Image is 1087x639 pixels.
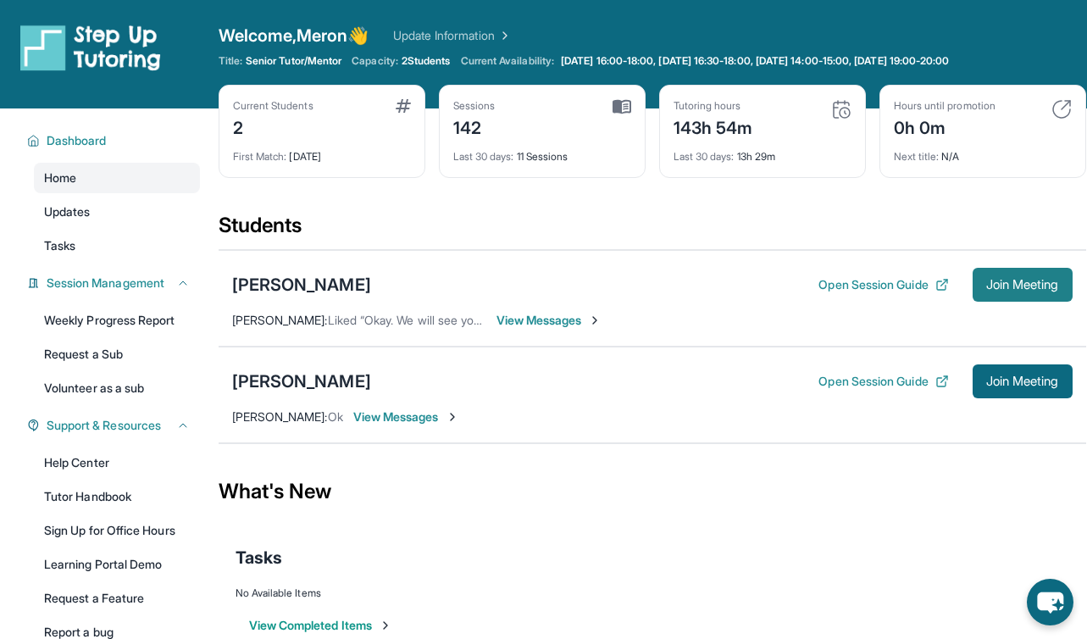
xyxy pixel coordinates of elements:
span: Dashboard [47,132,107,149]
span: [DATE] 16:00-18:00, [DATE] 16:30-18:00, [DATE] 14:00-15:00, [DATE] 19:00-20:00 [561,54,949,68]
button: Join Meeting [973,364,1073,398]
div: 142 [453,113,496,140]
div: 11 Sessions [453,140,631,164]
a: Help Center [34,447,200,478]
div: Hours until promotion [894,99,995,113]
button: View Completed Items [249,617,392,634]
button: Support & Resources [40,417,190,434]
a: Update Information [393,27,512,44]
span: Ok [328,409,343,424]
span: Updates [44,203,91,220]
a: [DATE] 16:00-18:00, [DATE] 16:30-18:00, [DATE] 14:00-15:00, [DATE] 19:00-20:00 [557,54,952,68]
img: logo [20,24,161,71]
span: Home [44,169,76,186]
a: Learning Portal Demo [34,549,200,580]
div: [PERSON_NAME] [232,370,371,393]
a: Home [34,163,200,193]
div: No Available Items [236,586,1069,600]
a: Weekly Progress Report [34,305,200,336]
a: Volunteer as a sub [34,373,200,403]
a: Tasks [34,231,200,261]
span: [PERSON_NAME] : [232,409,328,424]
span: Capacity: [352,54,398,68]
div: What's New [219,454,1086,529]
span: View Messages [496,312,602,329]
div: Tutoring hours [674,99,753,113]
div: Students [219,212,1086,249]
span: Support & Resources [47,417,161,434]
a: Updates [34,197,200,227]
div: [PERSON_NAME] [232,273,371,297]
div: [DATE] [233,140,411,164]
span: Liked “Okay. We will see you [DATE] at 6pm” [328,313,566,327]
img: Chevron-Right [446,410,459,424]
button: chat-button [1027,579,1073,625]
img: card [613,99,631,114]
button: Open Session Guide [818,276,948,293]
a: Request a Feature [34,583,200,614]
span: Welcome, Meron 👋 [219,24,369,47]
img: Chevron Right [495,27,512,44]
span: Current Availability: [461,54,554,68]
a: Sign Up for Office Hours [34,515,200,546]
span: Last 30 days : [453,150,514,163]
a: Request a Sub [34,339,200,370]
div: 2 [233,113,313,140]
span: 2 Students [402,54,451,68]
span: Last 30 days : [674,150,735,163]
img: Chevron-Right [588,314,602,327]
button: Open Session Guide [818,373,948,390]
span: Session Management [47,275,164,292]
div: N/A [894,140,1072,164]
span: First Match : [233,150,287,163]
img: card [1051,99,1072,119]
span: View Messages [353,408,459,425]
a: Tutor Handbook [34,481,200,512]
span: Tasks [236,546,282,570]
div: 143h 54m [674,113,753,140]
button: Join Meeting [973,268,1073,302]
span: [PERSON_NAME] : [232,313,328,327]
span: Join Meeting [986,280,1059,290]
div: 13h 29m [674,140,851,164]
span: Tasks [44,237,75,254]
span: Senior Tutor/Mentor [246,54,341,68]
span: Next title : [894,150,940,163]
span: Join Meeting [986,376,1059,386]
button: Session Management [40,275,190,292]
div: Sessions [453,99,496,113]
div: 0h 0m [894,113,995,140]
img: card [396,99,411,113]
img: card [831,99,851,119]
div: Current Students [233,99,313,113]
button: Dashboard [40,132,190,149]
span: Title: [219,54,242,68]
